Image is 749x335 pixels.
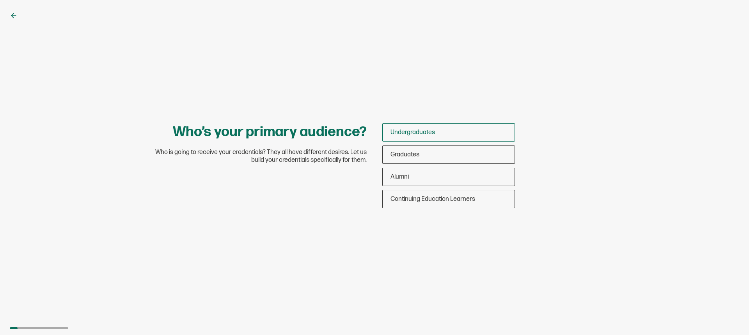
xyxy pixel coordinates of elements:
span: Graduates [390,151,419,158]
span: Continuing Education Learners [390,195,475,203]
span: Undergraduates [390,129,435,136]
h1: Who’s your primary audience? [173,123,367,141]
span: Alumni [390,173,409,181]
iframe: Chat Widget [710,298,749,335]
span: Who is going to receive your credentials? They all have different desires. Let us build your cred... [148,149,367,164]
